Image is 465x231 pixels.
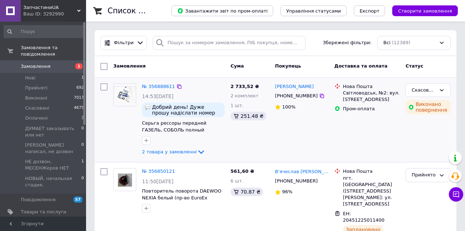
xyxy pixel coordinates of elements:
[343,83,400,90] div: Нова Пошта
[25,95,47,101] span: Виконані
[114,171,136,189] img: Фото товару
[81,175,84,188] span: 0
[142,149,205,154] a: 2 товара у замовленні
[280,5,347,16] button: Управління статусами
[114,86,136,103] img: Фото товару
[81,158,84,171] span: 1
[405,100,451,114] div: Виконано повернення
[142,93,174,99] span: 14:53[DATE]
[21,45,86,57] span: Замовлення та повідомлення
[412,87,436,94] div: Скасовано
[142,84,175,89] a: № 356888611
[25,85,47,91] span: Прийняті
[81,115,84,121] span: 3
[74,105,84,111] span: 4675
[25,125,81,138] span: ДУМАЕТ заказывать или нет
[142,188,221,207] a: Повторитель поворота DAEWOO NEXIA белый (пр-во EuroEx Венгрия) ЕЕ 17845
[385,8,458,13] a: Створити замовлення
[231,112,266,120] div: 251.48 ₴
[108,6,180,15] h1: Список замовлень
[275,168,329,175] a: В'ячеслав [PERSON_NAME]
[231,84,259,89] span: 2 733,52 ₴
[343,211,385,223] span: ЕН: 20451225011400
[412,171,436,179] div: Прийнято
[75,63,82,69] span: 1
[25,75,35,81] span: Нові
[405,63,423,69] span: Статус
[231,188,263,196] div: 70.87 ₴
[171,5,273,16] button: Завантажити звіт по пром-оплаті
[360,8,380,14] span: Експорт
[275,63,301,69] span: Покупець
[231,103,243,108] span: 1 шт.
[145,104,151,110] img: :speech_balloon:
[113,83,136,106] a: Фото товару
[74,95,84,101] span: 7017
[23,4,77,11] span: ЗапчастиниUA
[25,115,48,121] span: Оплачені
[323,40,371,46] span: Збережені фільтри:
[392,5,458,16] button: Створити замовлення
[449,187,463,202] button: Чат з покупцем
[274,176,319,186] div: [PHONE_NUMBER]
[81,75,84,81] span: 1
[343,168,400,175] div: Нова Пошта
[142,120,224,146] a: Серьга рессоры передней ГАЗЕЛЬ, СОБОЛЬ полный комплект на одну рессору (пр-во ГАЗ Завод) М 0537333
[113,168,136,191] a: Фото товару
[153,36,305,50] input: Пошук за номером замовлення, ПІБ покупця, номером телефону, Email, номером накладної
[282,189,293,194] span: 96%
[4,25,85,38] input: Пошук
[282,104,295,110] span: 100%
[81,125,84,138] span: 0
[25,142,81,155] span: [PERSON_NAME] написал, не дозвон
[81,142,84,155] span: 0
[21,63,51,70] span: Замовлення
[21,209,66,215] span: Товари та послуги
[354,5,385,16] button: Експорт
[231,93,258,98] span: 2 комплект
[21,197,56,203] span: Повідомлення
[25,158,81,171] span: НЕ дозвон, МЕСЕНЖеров НЕТ
[23,11,86,17] div: Ваш ID: 3292990
[231,178,243,184] span: 6 шт.
[142,168,175,174] a: № 356850121
[343,175,400,208] div: пгт. [GEOGRAPHIC_DATA] ([STREET_ADDRESS][PERSON_NAME]: ул. [STREET_ADDRESS]
[73,197,82,203] span: 57
[76,85,84,91] span: 692
[343,90,400,103] div: Світловодськ, №2: вул. [STREET_ADDRESS]
[398,8,452,14] span: Створити замовлення
[25,105,49,111] span: Скасовані
[274,91,319,101] div: [PHONE_NUMBER]
[25,175,81,188] span: НОВЫЙ, начальная стадия.
[343,106,400,112] div: Пром-оплата
[177,8,267,14] span: Завантажити звіт по пром-оплаті
[231,168,254,174] span: 561,60 ₴
[114,40,134,46] span: Фільтри
[113,63,146,69] span: Замовлення
[275,83,314,90] a: [PERSON_NAME]
[383,40,390,46] span: Всі
[231,63,244,69] span: Cума
[152,104,222,116] span: Добрий день! Дуже прошу надіслати номер ТТН також на номер [PHONE_NUMBER].
[142,149,197,154] span: 2 товара у замовленні
[392,40,411,45] span: (12389)
[334,63,388,69] span: Доставка та оплата
[286,8,341,14] span: Управління статусами
[142,179,174,184] span: 11:50[DATE]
